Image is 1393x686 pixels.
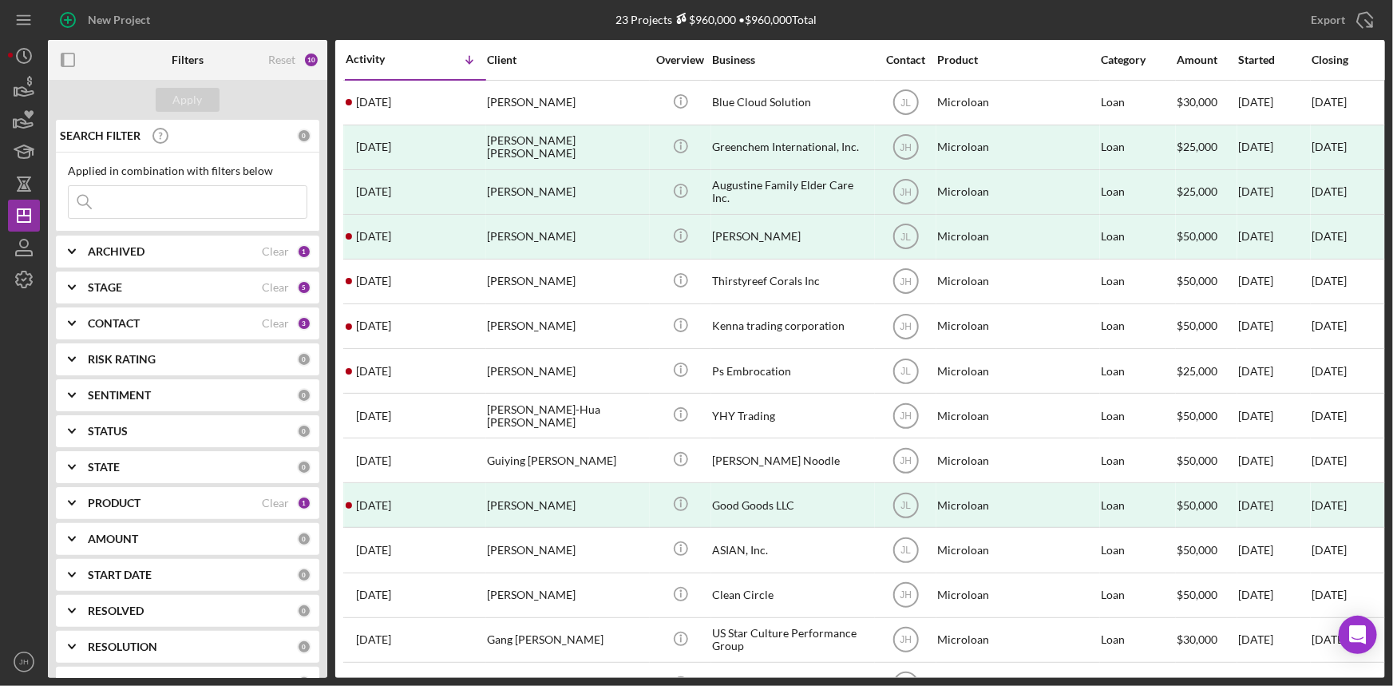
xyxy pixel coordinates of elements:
[1238,260,1310,303] div: [DATE]
[712,260,872,303] div: Thirstyreef Corals Inc
[487,126,647,169] div: [PERSON_NAME] [PERSON_NAME]
[297,352,311,367] div: 0
[937,619,1097,661] div: Microloan
[356,633,391,646] time: 2024-07-12 21:08
[356,544,391,557] time: 2024-11-14 19:22
[937,171,1097,213] div: Microloan
[1101,260,1175,303] div: Loan
[487,529,647,571] div: [PERSON_NAME]
[937,484,1097,526] div: Microloan
[1238,619,1310,661] div: [DATE]
[1295,4,1385,36] button: Export
[900,97,911,109] text: JL
[88,4,150,36] div: New Project
[88,640,157,653] b: RESOLUTION
[262,281,289,294] div: Clear
[1312,185,1347,198] div: [DATE]
[88,533,138,545] b: AMOUNT
[173,88,203,112] div: Apply
[1101,350,1175,392] div: Loan
[1312,274,1347,287] time: [DATE]
[297,640,311,654] div: 0
[1177,274,1217,287] span: $50,000
[900,321,912,332] text: JH
[88,389,151,402] b: SENTIMENT
[900,187,912,198] text: JH
[1101,395,1175,437] div: Loan
[356,499,391,512] time: 2024-11-20 20:30
[937,216,1097,258] div: Microloan
[937,81,1097,124] div: Microloan
[356,319,391,332] time: 2025-01-16 22:03
[1101,54,1175,66] div: Category
[1177,364,1217,378] span: $25,000
[672,13,736,26] div: $960,000
[1238,350,1310,392] div: [DATE]
[1177,484,1237,526] div: $50,000
[1311,4,1345,36] div: Export
[1101,529,1175,571] div: Loan
[262,245,289,258] div: Clear
[900,366,911,377] text: JL
[937,350,1097,392] div: Microloan
[1177,588,1217,601] span: $50,000
[268,54,295,66] div: Reset
[356,230,391,243] time: 2025-01-17 23:53
[1238,439,1310,482] div: [DATE]
[487,439,647,482] div: Guiying [PERSON_NAME]
[1238,54,1310,66] div: Started
[1177,632,1217,646] span: $30,000
[297,604,311,618] div: 0
[88,497,140,510] b: PRODUCT
[900,635,912,646] text: JH
[1177,171,1237,213] div: $25,000
[297,316,311,331] div: 3
[1177,54,1237,66] div: Amount
[1238,216,1310,258] div: [DATE]
[487,216,647,258] div: [PERSON_NAME]
[712,54,872,66] div: Business
[8,646,40,678] button: JH
[297,532,311,546] div: 0
[88,425,128,438] b: STATUS
[297,496,311,510] div: 1
[1238,171,1310,213] div: [DATE]
[356,185,391,198] time: 2025-03-06 03:44
[900,410,912,422] text: JH
[297,460,311,474] div: 0
[1312,588,1347,601] time: [DATE]
[1238,126,1310,169] div: [DATE]
[356,454,391,467] time: 2024-12-03 20:33
[1177,543,1217,557] span: $50,000
[48,4,166,36] button: New Project
[1101,171,1175,213] div: Loan
[1238,395,1310,437] div: [DATE]
[88,461,120,474] b: STATE
[1238,484,1310,526] div: [DATE]
[487,574,647,617] div: [PERSON_NAME]
[937,574,1097,617] div: Microloan
[1177,409,1217,422] span: $50,000
[487,81,647,124] div: [PERSON_NAME]
[487,484,647,526] div: [PERSON_NAME]
[937,529,1097,571] div: Microloan
[487,260,647,303] div: [PERSON_NAME]
[1312,319,1347,332] time: [DATE]
[712,126,872,169] div: Greenchem International, Inc.
[1238,305,1310,347] div: [DATE]
[1238,81,1310,124] div: [DATE]
[88,569,152,581] b: START DATE
[712,216,872,258] div: [PERSON_NAME]
[1101,619,1175,661] div: Loan
[900,500,911,511] text: JL
[937,126,1097,169] div: Microloan
[1312,632,1347,646] time: [DATE]
[297,424,311,438] div: 0
[88,317,140,330] b: CONTACT
[262,497,289,510] div: Clear
[651,54,710,66] div: Overview
[900,590,912,601] text: JH
[297,388,311,402] div: 0
[900,545,911,557] text: JL
[1177,95,1217,109] span: $30,000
